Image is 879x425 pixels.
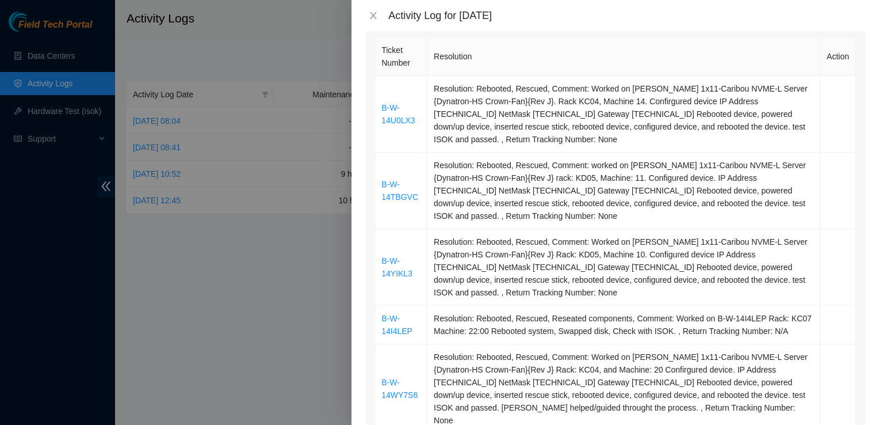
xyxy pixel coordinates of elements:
a: B-W-14U0LX3 [381,103,415,125]
span: close [369,11,378,20]
div: Activity Log for [DATE] [388,9,865,22]
a: B-W-14WY7S6 [381,378,418,400]
a: B-W-14TBGVC [381,180,418,202]
th: Resolution [427,37,820,76]
a: B-W-14I4LEP [381,314,412,336]
td: Resolution: Rebooted, Rescued, Reseated components, Comment: Worked on B-W-14I4LEP Rack: KC07 Mac... [427,306,820,344]
td: Resolution: Rebooted, Rescued, Comment: worked on [PERSON_NAME] 1x11-Caribou NVME-L Server {Dynat... [427,153,820,229]
td: Resolution: Rebooted, Rescued, Comment: Worked on [PERSON_NAME] 1x11-Caribou NVME-L Server {Dynat... [427,229,820,306]
th: Action [820,37,856,76]
a: B-W-14YIKL3 [381,256,412,278]
td: Resolution: Rebooted, Rescued, Comment: Worked on [PERSON_NAME] 1x11-Caribou NVME-L Server {Dynat... [427,76,820,153]
button: Close [365,10,381,21]
th: Ticket Number [375,37,427,76]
